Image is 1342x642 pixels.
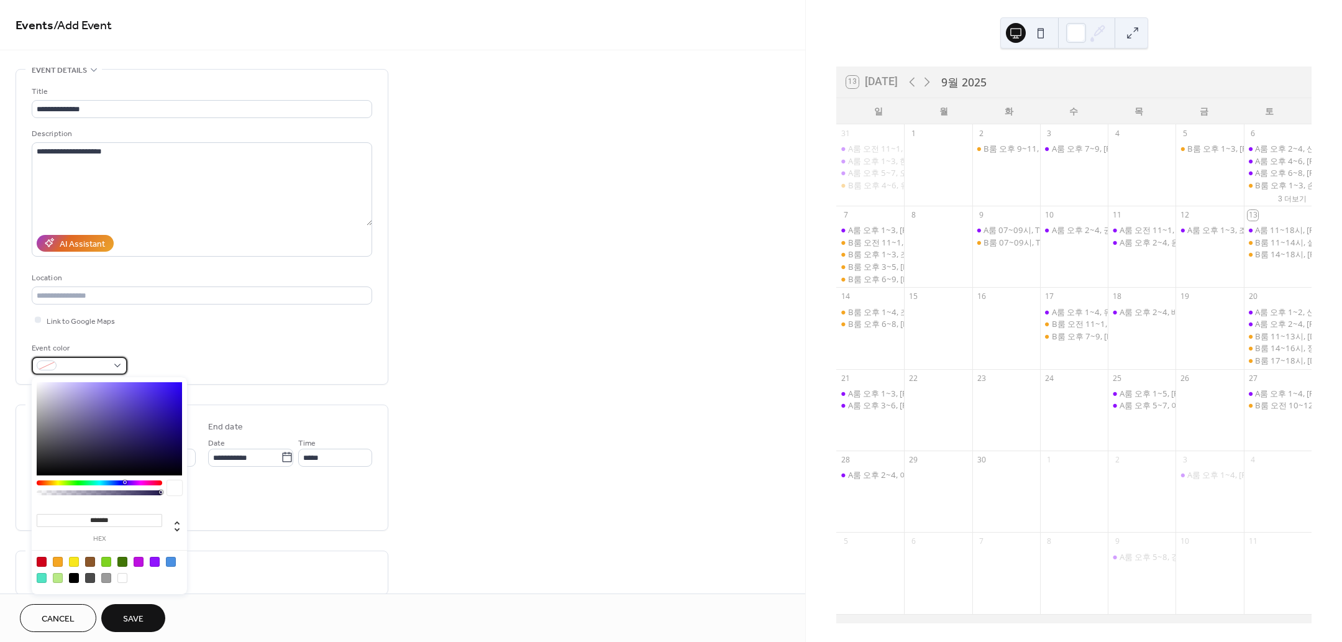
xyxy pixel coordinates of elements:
[848,318,975,329] div: B룸 오후 6~8, [PERSON_NAME]*진
[1044,536,1054,547] div: 8
[85,557,95,567] div: #8B572A
[848,388,975,399] div: A룸 오후 1~3, [PERSON_NAME]*지
[1244,249,1312,260] div: B룸 14~18시, 김*진
[1244,318,1312,329] div: A룸 오후 2~4, 박*민
[836,306,904,318] div: B룸 오후 1~4, 조*희
[972,237,1040,248] div: B룸 07~09시, T**선
[1044,455,1054,465] div: 1
[1040,331,1108,342] div: B룸 오후 7~9, 김*원
[53,14,112,38] span: / Add Event
[208,421,243,434] div: End date
[976,98,1041,124] div: 화
[1273,191,1312,205] button: 3 더보기
[1244,355,1312,366] div: B룸 17~18시, 신*철
[1187,224,1259,236] div: A룸 오후 1~3, 조*주
[1120,237,1192,248] div: A룸 오후 2~4, 윤*확
[1244,180,1312,191] div: B룸 오후 1~3, 손*
[984,143,1061,154] div: B룸 오후 9~11, 유*은
[134,557,144,567] div: #BD10E0
[1044,210,1054,221] div: 10
[841,536,851,547] div: 5
[20,604,96,632] button: Cancel
[848,224,975,236] div: A룸 오후 1~3, [PERSON_NAME]*배
[117,557,127,567] div: #417505
[848,143,925,154] div: A룸 오전 11~1, 안*슬
[1248,536,1258,547] div: 11
[117,573,127,583] div: #FFFFFF
[984,237,1057,248] div: B룸 07~09시, T**선
[16,14,53,38] a: Events
[976,536,987,547] div: 7
[1175,143,1243,154] div: B룸 오후 1~3, 김*하
[1112,536,1123,547] div: 9
[848,273,975,285] div: B룸 오후 6~9, [PERSON_NAME]*원
[123,613,144,626] span: Save
[1255,180,1320,191] div: B룸 오후 1~3, 손*
[1052,143,1166,154] div: A룸 오후 7~9, [PERSON_NAME]
[1236,98,1302,124] div: 토
[1108,224,1175,236] div: A룸 오전 11~1, 김*보
[848,400,975,411] div: A룸 오후 3~6, [PERSON_NAME]*나
[846,98,911,124] div: 일
[1044,291,1054,302] div: 17
[836,143,904,154] div: A룸 오전 11~1, 안*슬
[1120,388,1246,399] div: A룸 오후 1~5, [PERSON_NAME]*진
[1108,388,1175,399] div: A룸 오후 1~5, 김*진
[42,613,75,626] span: Cancel
[836,273,904,285] div: B룸 오후 6~9, 박*원
[841,373,851,383] div: 21
[836,167,904,178] div: A룸 오후 5~7, 오*민
[908,373,919,383] div: 22
[841,128,851,139] div: 31
[1108,237,1175,248] div: A룸 오후 2~4, 윤*확
[941,74,987,90] div: 9월 2025
[1120,306,1192,318] div: A룸 오후 2~4, 배*훈
[1120,224,1251,236] div: A룸 오전 11~1, [PERSON_NAME]*보
[972,143,1040,154] div: B룸 오후 9~11, 유*은
[85,573,95,583] div: #4A4A4A
[841,291,851,302] div: 14
[848,469,920,480] div: A룸 오후 2~4, 이*혜
[1108,306,1175,318] div: A룸 오후 2~4, 배*훈
[1112,291,1123,302] div: 18
[1052,318,1130,329] div: B룸 오전 11~1, 황*욱
[1108,400,1175,411] div: A룸 오후 5~7, 이*경
[1255,306,1327,318] div: A룸 오후 1~2, 신*철
[911,98,977,124] div: 월
[976,291,987,302] div: 16
[32,85,370,98] div: Title
[1052,331,1179,342] div: B룸 오후 7~9, [PERSON_NAME]*원
[69,557,79,567] div: #F8E71C
[1244,342,1312,354] div: B룸 14~16시, 정*우
[37,573,47,583] div: #50E3C2
[1244,155,1312,167] div: A룸 오후 4~6, 박*지
[47,314,115,328] span: Link to Google Maps
[836,469,904,480] div: A룸 오후 2~4, 이*혜
[101,557,111,567] div: #7ED321
[848,249,921,260] div: B룸 오후 1~3, 조*솔
[1248,455,1258,465] div: 4
[32,342,125,355] div: Event color
[53,557,63,567] div: #F5A623
[1108,551,1175,562] div: A룸 오후 5~8, 강*연
[836,224,904,236] div: A룸 오후 1~3, 윤*배
[1044,373,1054,383] div: 24
[1120,551,1192,562] div: A룸 오후 5~8, 강*연
[836,400,904,411] div: A룸 오후 3~6, 김*나
[1112,373,1123,383] div: 25
[1187,143,1315,154] div: B룸 오후 1~3, [PERSON_NAME]*하
[37,536,162,543] label: hex
[1044,128,1054,139] div: 3
[841,210,851,221] div: 7
[1187,469,1310,480] div: A룸 오후 1~4, [PERSON_NAME]훈
[1041,98,1107,124] div: 수
[32,127,370,140] div: Description
[836,237,904,248] div: B룸 오전 11~1, 정*수
[60,237,105,250] div: AI Assistant
[836,261,904,272] div: B룸 오후 3~5, 윤*배
[908,455,919,465] div: 29
[1180,128,1190,139] div: 5
[908,128,919,139] div: 1
[976,455,987,465] div: 30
